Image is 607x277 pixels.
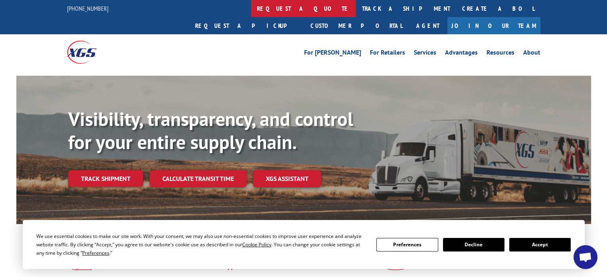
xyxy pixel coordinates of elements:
[189,17,304,34] a: Request a pickup
[370,49,405,58] a: For Retailers
[150,170,247,187] a: Calculate transit time
[23,220,585,269] div: Cookie Consent Prompt
[67,4,109,12] a: [PHONE_NUMBER]
[253,170,321,187] a: XGS ASSISTANT
[68,170,143,187] a: Track shipment
[242,241,271,248] span: Cookie Policy
[523,49,540,58] a: About
[82,249,109,256] span: Preferences
[447,17,540,34] a: Join Our Team
[376,238,438,251] button: Preferences
[486,49,514,58] a: Resources
[304,17,408,34] a: Customer Portal
[443,238,504,251] button: Decline
[573,245,597,269] div: Open chat
[414,49,436,58] a: Services
[408,17,447,34] a: Agent
[509,238,571,251] button: Accept
[304,49,361,58] a: For [PERSON_NAME]
[445,49,478,58] a: Advantages
[68,106,353,154] b: Visibility, transparency, and control for your entire supply chain.
[36,232,367,257] div: We use essential cookies to make our site work. With your consent, we may also use non-essential ...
